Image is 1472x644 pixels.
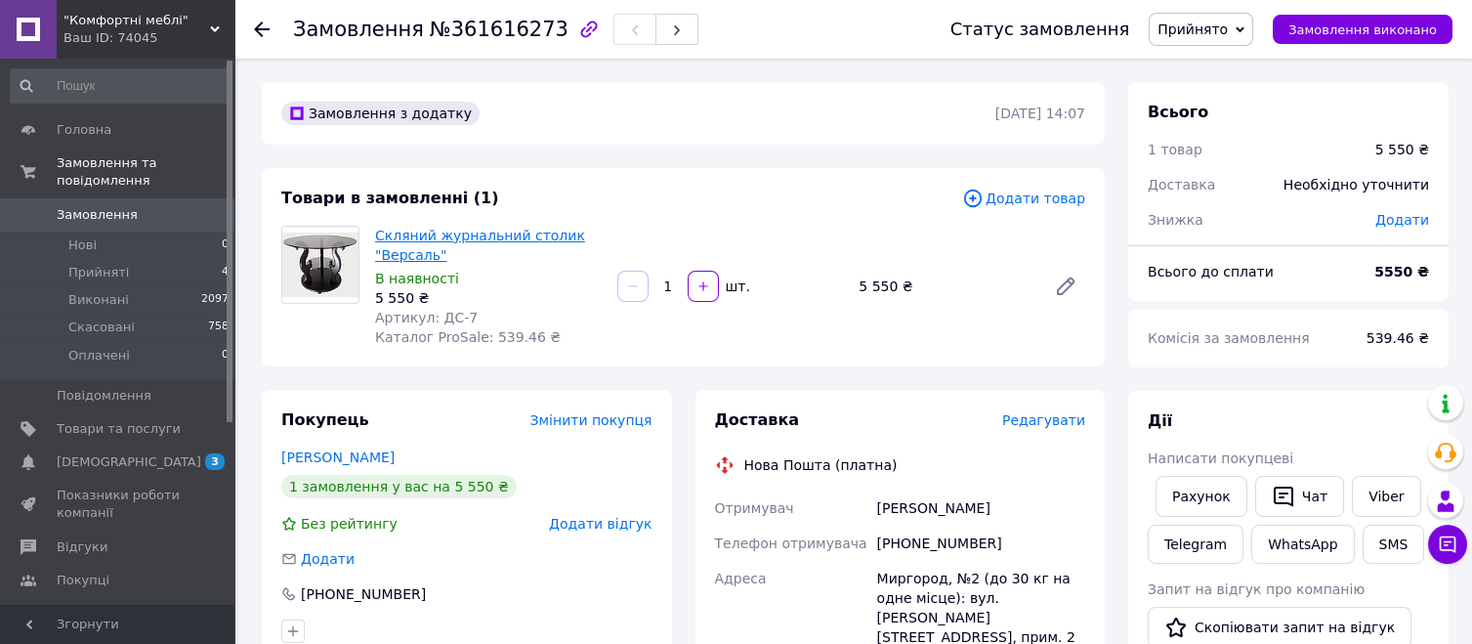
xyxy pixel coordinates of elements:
[715,571,767,586] span: Адреса
[57,387,151,405] span: Повідомлення
[68,264,129,281] span: Прийняті
[549,516,652,532] span: Додати відгук
[57,420,181,438] span: Товари та послуги
[57,121,111,139] span: Головна
[1148,142,1202,157] span: 1 товар
[282,233,358,297] img: Скляний журнальний столик "Версаль"
[254,20,270,39] div: Повернутися назад
[68,319,135,336] span: Скасовані
[57,206,138,224] span: Замовлення
[281,189,499,207] span: Товари в замовленні (1)
[1148,525,1243,564] a: Telegram
[1148,411,1172,430] span: Дії
[68,291,129,309] span: Виконані
[1157,21,1228,37] span: Прийнято
[222,264,229,281] span: 4
[1002,412,1085,428] span: Редагувати
[721,277,752,296] div: шт.
[1367,330,1429,346] span: 539.46 ₴
[375,288,602,308] div: 5 550 ₴
[201,291,229,309] span: 2097
[1148,103,1208,121] span: Всього
[715,500,794,516] span: Отримувач
[281,450,395,465] a: [PERSON_NAME]
[950,20,1130,39] div: Статус замовлення
[962,188,1085,209] span: Додати товар
[715,536,867,551] span: Телефон отримувача
[208,319,229,336] span: 758
[1148,264,1274,279] span: Всього до сплати
[63,12,210,29] span: "Комфортні меблі"
[375,310,478,325] span: Артикул: ДС-7
[873,491,1089,526] div: [PERSON_NAME]
[205,453,225,470] span: 3
[430,18,568,41] span: №361616273
[1352,476,1420,517] a: Viber
[715,410,800,429] span: Доставка
[1148,451,1293,466] span: Написати покупцеві
[1156,476,1247,517] button: Рахунок
[851,273,1038,300] div: 5 550 ₴
[739,455,903,475] div: Нова Пошта (платна)
[1251,525,1354,564] a: WhatsApp
[301,516,398,532] span: Без рейтингу
[1363,525,1425,564] button: SMS
[1255,476,1344,517] button: Чат
[1273,15,1452,44] button: Замовлення виконано
[299,584,428,604] div: [PHONE_NUMBER]
[1428,525,1467,564] button: Чат з покупцем
[222,347,229,365] span: 0
[281,410,369,429] span: Покупець
[281,102,480,125] div: Замовлення з додатку
[1288,22,1437,37] span: Замовлення виконано
[301,551,355,567] span: Додати
[293,18,424,41] span: Замовлення
[375,271,459,286] span: В наявності
[57,538,107,556] span: Відгуки
[1375,212,1429,228] span: Додати
[1375,140,1429,159] div: 5 550 ₴
[57,154,234,190] span: Замовлення та повідомлення
[995,106,1085,121] time: [DATE] 14:07
[222,236,229,254] span: 0
[57,487,181,522] span: Показники роботи компанії
[1148,330,1310,346] span: Комісія за замовлення
[57,572,109,589] span: Покупці
[375,228,585,263] a: Скляний журнальний столик "Версаль"
[873,526,1089,561] div: [PHONE_NUMBER]
[1374,264,1429,279] b: 5550 ₴
[1148,177,1215,193] span: Доставка
[68,347,130,365] span: Оплачені
[530,412,652,428] span: Змінити покупця
[1046,267,1085,306] a: Редагувати
[57,453,201,471] span: [DEMOGRAPHIC_DATA]
[1148,212,1203,228] span: Знижка
[281,475,517,498] div: 1 замовлення у вас на 5 550 ₴
[63,29,234,47] div: Ваш ID: 74045
[68,236,97,254] span: Нові
[375,329,561,345] span: Каталог ProSale: 539.46 ₴
[1148,581,1365,597] span: Запит на відгук про компанію
[10,68,231,104] input: Пошук
[1272,163,1441,206] div: Необхідно уточнити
